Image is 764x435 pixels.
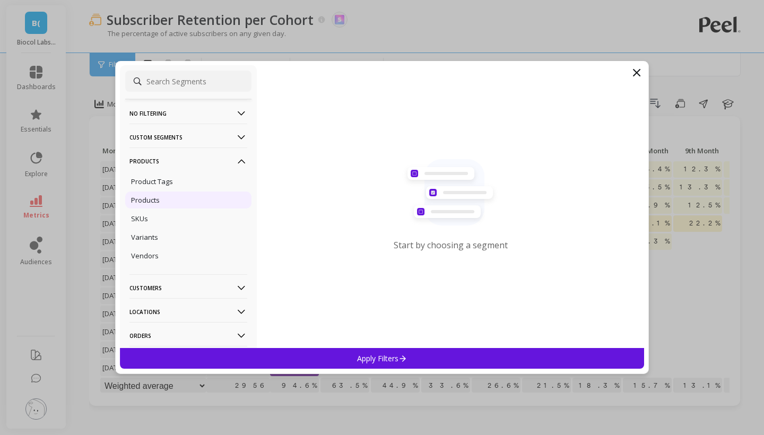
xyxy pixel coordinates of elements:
[131,195,160,205] p: Products
[129,346,247,373] p: Subscriptions
[129,298,247,325] p: Locations
[357,353,407,363] p: Apply Filters
[131,177,173,186] p: Product Tags
[125,71,251,92] input: Search Segments
[394,239,508,251] p: Start by choosing a segment
[129,274,247,301] p: Customers
[131,251,159,260] p: Vendors
[129,100,247,127] p: No filtering
[129,147,247,175] p: Products
[129,322,247,349] p: Orders
[129,124,247,151] p: Custom Segments
[131,232,158,242] p: Variants
[131,214,148,223] p: SKUs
